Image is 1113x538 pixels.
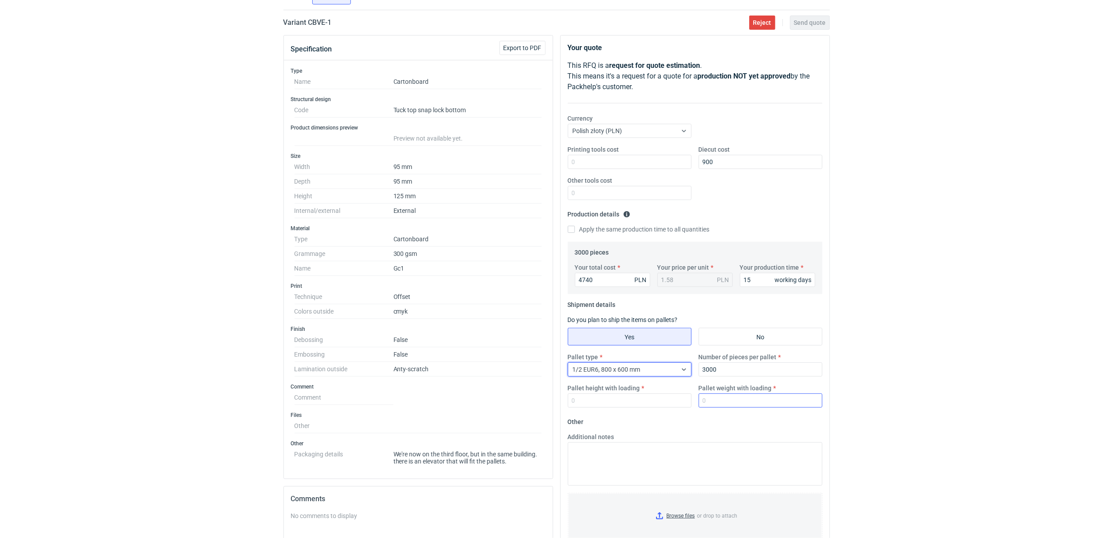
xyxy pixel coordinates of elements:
[699,353,777,361] label: Number of pieces per pallet
[568,186,692,200] input: 0
[295,204,393,218] dt: Internal/external
[393,333,542,347] dd: False
[699,155,822,169] input: 0
[740,263,799,272] label: Your production time
[699,362,822,377] input: 0
[393,160,542,174] dd: 95 mm
[291,39,332,60] button: Specification
[393,304,542,319] dd: cmyk
[291,283,546,290] h3: Print
[698,72,791,80] strong: production NOT yet approved
[291,412,546,419] h3: Files
[775,275,812,284] div: working days
[295,304,393,319] dt: Colors outside
[753,20,771,26] span: Reject
[295,160,393,174] dt: Width
[575,245,609,256] legend: 3000 pieces
[657,263,709,272] label: Your price per unit
[575,273,650,287] input: 0
[393,261,542,276] dd: Gc1
[610,61,700,70] strong: request for quote estimation
[393,75,542,89] dd: Cartonboard
[393,290,542,304] dd: Offset
[790,16,830,30] button: Send quote
[295,447,393,465] dt: Packaging details
[295,390,393,405] dt: Comment
[295,247,393,261] dt: Grammage
[291,494,546,504] h2: Comments
[568,43,602,52] strong: Your quote
[568,207,630,218] legend: Production details
[568,114,593,123] label: Currency
[295,290,393,304] dt: Technique
[740,273,815,287] input: 0
[794,20,826,26] span: Send quote
[499,41,546,55] button: Export to PDF
[575,263,616,272] label: Your total cost
[573,127,622,134] span: Polish złoty (PLN)
[393,362,542,377] dd: Anty-scratch
[393,347,542,362] dd: False
[393,103,542,118] dd: Tuck top snap lock bottom
[295,419,393,433] dt: Other
[568,432,614,441] label: Additional notes
[393,447,542,465] dd: We're now on the third floor, but in the same building. there is an elevator that will fit the pa...
[568,393,692,408] input: 0
[295,174,393,189] dt: Depth
[295,261,393,276] dt: Name
[393,135,463,142] span: Preview not available yet.
[749,16,775,30] button: Reject
[393,189,542,204] dd: 125 mm
[291,124,546,131] h3: Product dimensions preview
[295,362,393,377] dt: Lamination outside
[699,393,822,408] input: 0
[699,145,730,154] label: Diecut cost
[291,153,546,160] h3: Size
[568,176,613,185] label: Other tools cost
[393,204,542,218] dd: External
[568,415,584,425] legend: Other
[291,383,546,390] h3: Comment
[568,60,822,92] p: This RFQ is a . This means it's a request for a quote for a by the Packhelp's customer.
[568,353,598,361] label: Pallet type
[717,275,729,284] div: PLN
[503,45,542,51] span: Export to PDF
[291,511,546,520] div: No comments to display
[568,328,692,346] label: Yes
[291,96,546,103] h3: Structural design
[573,366,641,373] span: 1/2 EUR6, 800 x 600 mm
[295,103,393,118] dt: Code
[291,326,546,333] h3: Finish
[291,225,546,232] h3: Material
[393,232,542,247] dd: Cartonboard
[568,316,678,323] label: Do you plan to ship the items on pallets?
[393,174,542,189] dd: 95 mm
[393,247,542,261] dd: 300 gsm
[295,189,393,204] dt: Height
[699,384,772,393] label: Pallet weight with loading
[568,298,616,308] legend: Shipment details
[295,333,393,347] dt: Debossing
[568,145,619,154] label: Printing tools cost
[295,347,393,362] dt: Embossing
[699,328,822,346] label: No
[295,75,393,89] dt: Name
[568,155,692,169] input: 0
[283,17,332,28] h2: Variant CBVE - 1
[291,440,546,447] h3: Other
[291,67,546,75] h3: Type
[568,384,640,393] label: Pallet height with loading
[295,232,393,247] dt: Type
[568,225,710,234] label: Apply the same production time to all quantities
[635,275,647,284] div: PLN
